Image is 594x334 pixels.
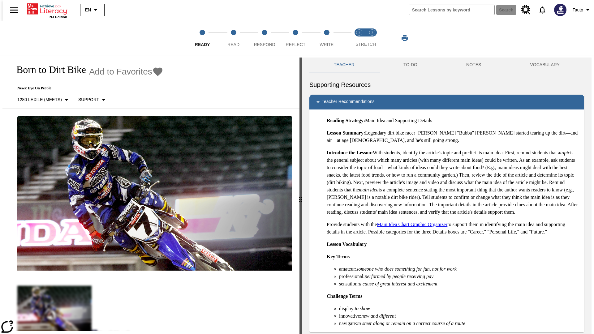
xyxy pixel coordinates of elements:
strong: Lesson Vocabulary [327,242,367,247]
div: Instructional Panel Tabs [309,58,584,72]
button: Scaffolds, Support [76,94,110,105]
p: Main Idea and Supporting Details [327,117,579,124]
strong: Challenge Terms [327,293,362,299]
strong: Introduce the Lesson: [327,150,373,155]
strong: Lesson Summary: [327,130,365,135]
div: activity [302,58,592,334]
span: EN [85,7,91,13]
span: Ready [195,42,210,47]
li: navigate: [339,320,579,327]
button: TO-DO [379,58,442,72]
span: Write [320,42,334,47]
button: Reflect step 4 of 5 [278,21,313,55]
img: Motocross racer James Stewart flies through the air on his dirt bike. [17,116,292,271]
strong: Reading Strategy: [327,118,365,123]
span: NJ Edition [49,15,67,19]
em: someone who does something for fun, not for work [356,266,457,272]
em: main idea [359,187,379,192]
em: new and different [361,313,396,319]
div: reading [2,58,299,331]
button: Teacher [309,58,379,72]
em: performed by people receiving pay [365,274,433,279]
button: Select a new avatar [550,2,570,18]
button: Open side menu [5,1,23,19]
p: Legendary dirt bike racer [PERSON_NAME] "Bubba" [PERSON_NAME] started tearing up the dirt—and air... [327,129,579,144]
em: a cause of great interest and excitement [359,281,437,286]
a: Resource Center, Will open in new tab [518,2,534,18]
span: Reflect [286,42,306,47]
button: Language: EN, Select a language [82,4,102,15]
em: to steer along or remain on a correct course of a route [357,321,465,326]
em: topic [560,150,570,155]
li: display: [339,305,579,312]
img: Avatar [554,4,566,16]
span: Tauto [573,7,583,13]
li: sensation: [339,280,579,288]
button: VOCABULARY [506,58,584,72]
h1: Born to Dirt Bike [10,64,86,75]
p: Provide students with the to support them in identifying the main idea and supporting details in ... [327,221,579,236]
button: Read step 2 of 5 [215,21,251,55]
button: Write step 5 of 5 [309,21,345,55]
button: Profile/Settings [570,4,594,15]
li: professional: [339,273,579,280]
div: Teacher Recommendations [309,95,584,109]
button: NOTES [442,58,506,72]
div: Press Enter or Spacebar and then press right and left arrow keys to move the slider [299,58,302,334]
button: Add to Favorites - Born to Dirt Bike [89,66,163,77]
button: Ready step 1 of 5 [184,21,220,55]
button: Stretch Respond step 2 of 2 [363,21,381,55]
p: News: Eye On People [10,86,163,91]
h6: Supporting Resources [309,80,584,90]
button: Respond step 3 of 5 [247,21,282,55]
strong: Key Terms [327,254,350,259]
button: Stretch Read step 1 of 2 [350,21,368,55]
li: innovative: [339,312,579,320]
text: 2 [371,31,373,34]
input: search field [409,5,494,15]
p: Support [78,96,99,103]
span: Read [227,42,239,47]
text: 1 [358,31,360,34]
span: Respond [254,42,275,47]
div: Home [27,2,67,19]
a: Notifications [534,2,550,18]
span: Add to Favorites [89,67,152,77]
li: amateur: [339,265,579,273]
button: Select Lexile, 1280 Lexile (Meets) [15,94,73,105]
p: 1280 Lexile (Meets) [17,96,62,103]
span: STRETCH [355,42,376,47]
em: to show [355,306,370,311]
a: Main Idea Chart Graphic Organizer [377,222,447,227]
button: Print [395,32,415,44]
p: With students, identify the article's topic and predict its main idea. First, remind students tha... [327,149,579,216]
p: Teacher Recommendations [322,98,374,106]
